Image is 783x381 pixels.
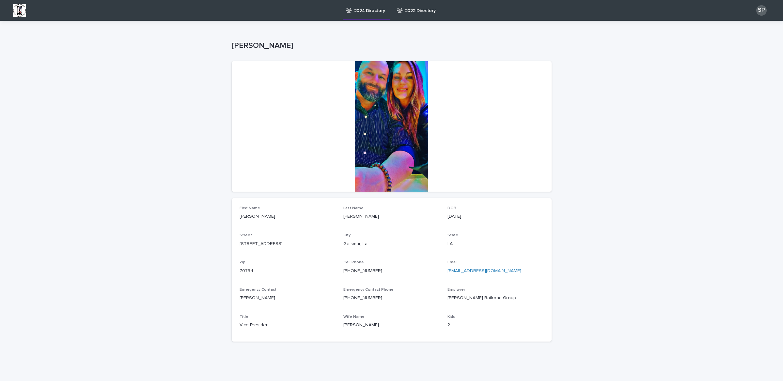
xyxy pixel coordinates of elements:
[232,41,549,51] p: [PERSON_NAME]
[447,241,544,247] p: LA
[343,260,364,264] span: Cell Phone
[240,268,336,274] p: 70734
[240,315,248,319] span: Title
[447,295,544,301] p: [PERSON_NAME] Railroad Group
[447,213,544,220] p: [DATE]
[343,233,351,237] span: City
[240,213,336,220] p: [PERSON_NAME]
[447,233,458,237] span: State
[343,296,382,300] a: [PHONE_NUMBER]
[447,288,465,292] span: Employer
[447,322,544,329] p: 2
[343,206,364,210] span: Last Name
[447,315,455,319] span: Kids
[240,241,336,247] p: [STREET_ADDRESS]
[343,241,440,247] p: Geismar, La
[240,288,276,292] span: Emergency Contact
[13,4,26,17] img: BsxibNoaTPe9uU9VL587
[343,288,394,292] span: Emergency Contact Phone
[240,233,252,237] span: Street
[240,260,245,264] span: Zip
[343,269,382,273] a: [PHONE_NUMBER]
[756,5,767,16] div: SP
[447,269,521,273] a: [EMAIL_ADDRESS][DOMAIN_NAME]
[343,315,365,319] span: Wife Name
[240,322,336,329] p: Vice President
[343,322,440,329] p: [PERSON_NAME]
[240,295,336,301] p: [PERSON_NAME]
[343,213,440,220] p: [PERSON_NAME]
[447,206,456,210] span: DOB
[447,260,458,264] span: Email
[240,206,260,210] span: First Name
